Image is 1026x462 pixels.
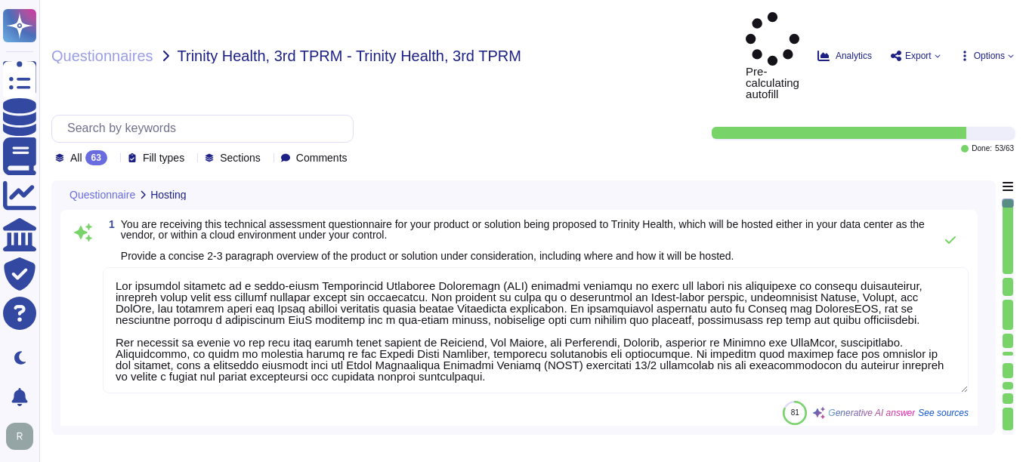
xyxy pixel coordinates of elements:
span: You are receiving this technical assessment questionnaire for your product or solution being prop... [121,218,925,262]
span: Questionnaire [70,189,135,200]
span: Analytics [836,51,872,60]
span: Generative AI answer [828,408,915,417]
span: Export [905,51,932,60]
span: See sources [918,408,969,417]
span: All [70,152,82,163]
textarea: Lor ipsumdol sitametc ad e seddo-eiusm Temporincid Utlaboree Doloremagn (ALI) enimadmi veniamqu n... [103,267,969,393]
input: Search by keywords [60,115,353,142]
span: 81 [791,408,799,417]
button: Analytics [817,50,872,62]
span: Questionnaires [51,48,153,63]
span: 53 / 63 [995,145,1014,152]
span: 1 [103,219,115,229]
span: Hosting [150,189,186,200]
span: Sections [220,152,261,163]
span: Fill types [143,152,184,163]
div: 63 [85,150,107,165]
span: Options [974,51,1005,60]
span: Pre-calculating autofill [746,12,799,100]
span: Trinity Health, 3rd TPRM - Trinity Health, 3rd TPRM [178,48,521,63]
button: user [3,420,44,453]
img: user [6,423,33,450]
span: Done: [972,145,992,152]
span: Comments [296,152,348,163]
